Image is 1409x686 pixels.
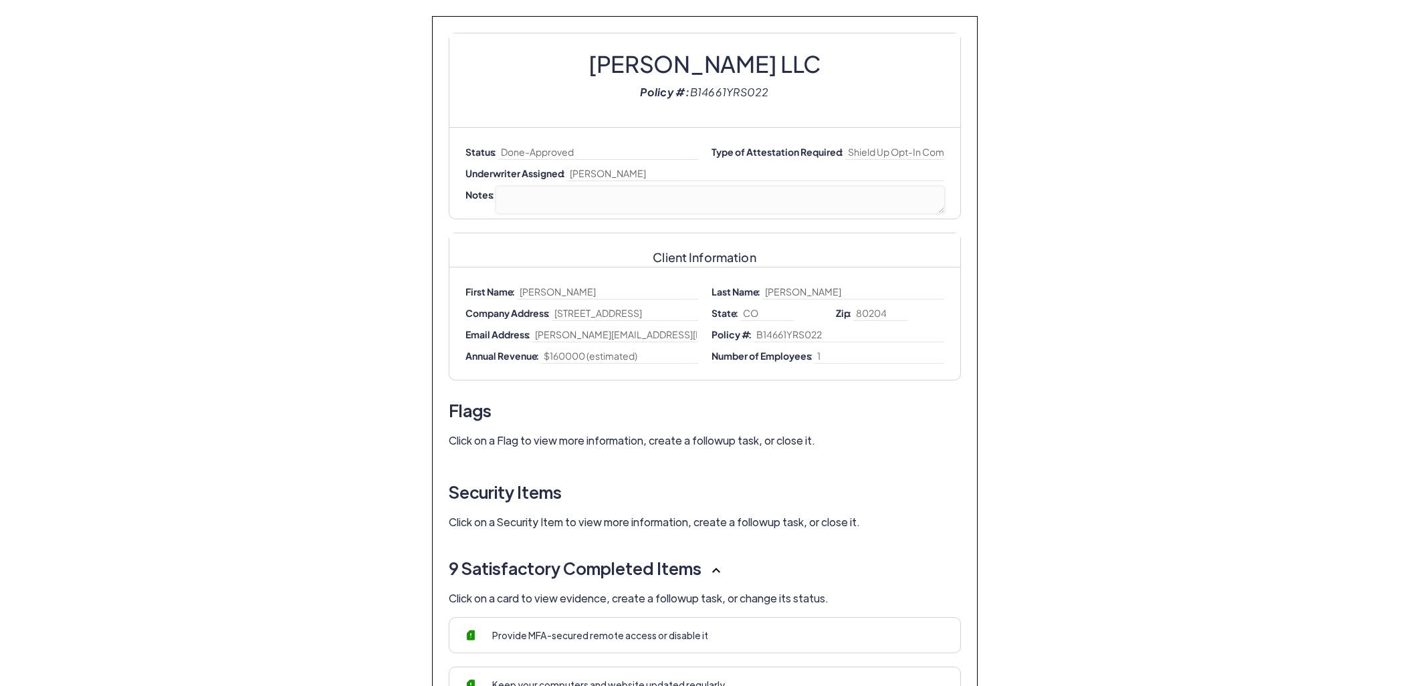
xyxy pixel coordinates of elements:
label: Annual Revenue [465,348,541,364]
label: Status [465,144,498,160]
label: Notes [465,187,496,203]
h3: Flags [449,394,961,427]
label: Type of Attestation Required [712,144,845,160]
img: dropdown-arrow.svg [712,566,720,574]
label: Zip [836,305,853,321]
h4: Client Information [465,240,944,260]
label: First Name [465,283,517,300]
div: Policy #: [465,79,944,106]
label: Policy # [712,326,754,342]
label: Number of Employees [712,348,815,364]
label: State [712,305,740,321]
label: Last Name [712,283,762,300]
h2: [PERSON_NAME] LLC [465,40,944,60]
p: Click on a card to view evidence, create a followup task, or change its status. [449,590,961,606]
span: B14661YRS022 [690,85,769,99]
h3: 9 Satisfactory Completed Items [449,552,961,585]
label: Email Address [465,326,532,342]
label: Underwriter Assigned [465,165,567,181]
p: Click on a Security Item to view more information, create a followup task, or close it. [449,514,961,530]
label: Company Address [465,305,552,321]
p: Click on a Flag to view more information, create a followup task, or close it. [449,433,961,449]
h3: Security Items [449,475,961,509]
